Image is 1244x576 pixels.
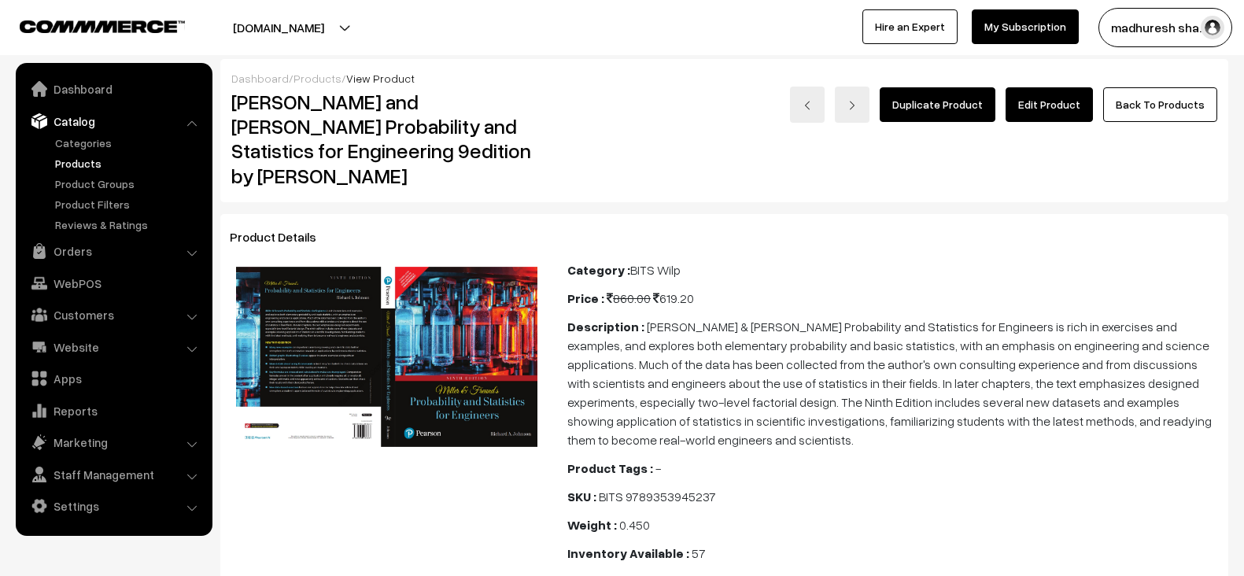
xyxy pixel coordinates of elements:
[51,175,207,192] a: Product Groups
[567,545,689,561] b: Inventory Available :
[20,20,185,32] img: COMMMERCE
[862,9,958,44] a: Hire an Expert
[231,70,1217,87] div: / /
[20,16,157,35] a: COMMMERCE
[1006,87,1093,122] a: Edit Product
[20,269,207,297] a: WebPOS
[231,90,544,188] h2: [PERSON_NAME] and [PERSON_NAME] Probability and Statistics for Engineering 9edition by [PERSON_NAME]
[567,262,630,278] b: Category :
[567,319,644,334] b: Description :
[51,196,207,212] a: Product Filters
[619,517,650,533] span: 0.450
[567,517,617,533] b: Weight :
[1098,8,1232,47] button: madhuresh sha…
[599,489,716,504] span: BITS 9789353945237
[803,101,812,110] img: left-arrow.png
[51,135,207,151] a: Categories
[20,301,207,329] a: Customers
[20,492,207,520] a: Settings
[567,260,1219,279] div: BITS Wilp
[20,107,207,135] a: Catalog
[692,545,706,561] span: 57
[230,229,335,245] span: Product Details
[567,290,604,306] b: Price :
[1201,16,1224,39] img: user
[880,87,995,122] a: Duplicate Product
[346,72,415,85] span: View Product
[51,216,207,233] a: Reviews & Ratings
[655,460,661,476] span: -
[567,489,596,504] b: SKU :
[567,319,1212,448] span: [PERSON_NAME] & [PERSON_NAME] Probability and Statistics for Engineers is rich in exercises and e...
[236,267,540,447] img: 175387826842709789353945237.jpg
[20,428,207,456] a: Marketing
[567,289,1219,308] div: 619.20
[20,333,207,361] a: Website
[20,397,207,425] a: Reports
[20,237,207,265] a: Orders
[847,101,857,110] img: right-arrow.png
[20,364,207,393] a: Apps
[20,460,207,489] a: Staff Management
[231,72,289,85] a: Dashboard
[972,9,1079,44] a: My Subscription
[178,8,379,47] button: [DOMAIN_NAME]
[20,75,207,103] a: Dashboard
[567,460,653,476] b: Product Tags :
[51,155,207,172] a: Products
[607,290,651,306] span: 860.00
[293,72,341,85] a: Products
[1103,87,1217,122] a: Back To Products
